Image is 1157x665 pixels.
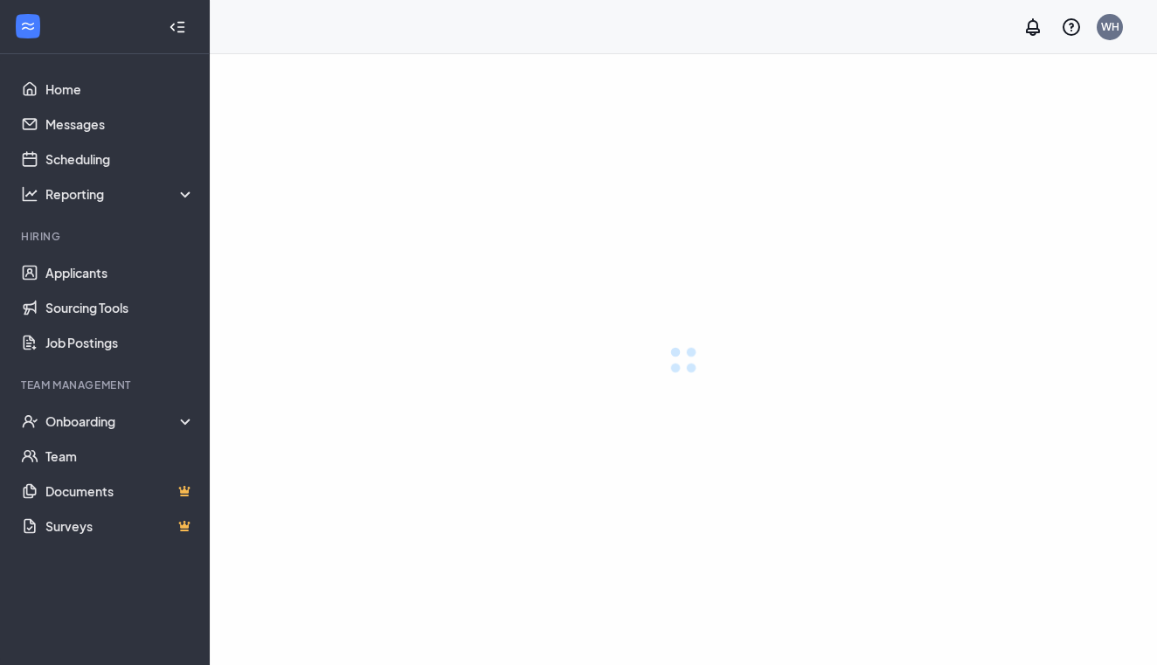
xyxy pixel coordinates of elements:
div: WH [1101,19,1119,34]
div: Reporting [45,185,196,203]
div: Onboarding [45,412,196,430]
svg: Collapse [169,18,186,36]
svg: WorkstreamLogo [19,17,37,35]
a: Job Postings [45,325,195,360]
a: SurveysCrown [45,509,195,544]
div: Hiring [21,229,191,244]
div: Team Management [21,378,191,392]
a: Messages [45,107,195,142]
a: Applicants [45,255,195,290]
a: DocumentsCrown [45,474,195,509]
svg: QuestionInfo [1061,17,1082,38]
svg: Analysis [21,185,38,203]
a: Team [45,439,195,474]
a: Scheduling [45,142,195,177]
a: Home [45,72,195,107]
a: Sourcing Tools [45,290,195,325]
svg: UserCheck [21,412,38,430]
svg: Notifications [1022,17,1043,38]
